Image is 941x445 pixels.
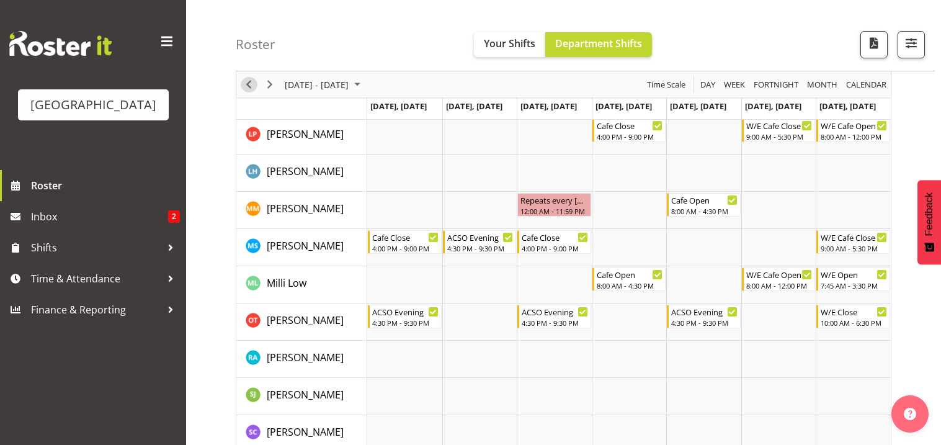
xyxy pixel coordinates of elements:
[592,267,666,291] div: Milli Low"s event - Cafe Open Begin From Thursday, September 4, 2025 at 8:00:00 AM GMT+12:00 Ends...
[443,230,517,254] div: Maddison Schultz"s event - ACSO Evening Begin From Tuesday, September 2, 2025 at 4:30:00 PM GMT+1...
[667,305,741,328] div: Olivia Thompson"s event - ACSO Evening Begin From Friday, September 5, 2025 at 4:30:00 PM GMT+12:...
[267,201,344,216] a: [PERSON_NAME]
[816,305,890,328] div: Olivia Thompson"s event - W/E Close Begin From Sunday, September 7, 2025 at 10:00:00 AM GMT+12:00...
[267,313,344,328] a: [PERSON_NAME]
[236,378,367,415] td: Samara Johnston resource
[267,239,344,253] span: [PERSON_NAME]
[236,117,367,155] td: Luca Pudda resource
[267,351,344,364] span: [PERSON_NAME]
[746,268,813,281] div: W/E Cafe Open
[816,119,890,142] div: Luca Pudda"s event - W/E Cafe Open Begin From Sunday, September 7, 2025 at 8:00:00 AM GMT+12:00 E...
[520,101,577,112] span: [DATE], [DATE]
[267,350,344,365] a: [PERSON_NAME]
[267,425,344,439] span: [PERSON_NAME]
[821,305,887,318] div: W/E Close
[446,101,502,112] span: [DATE], [DATE]
[597,132,663,142] div: 4:00 PM - 9:00 PM
[645,77,688,92] button: Time Scale
[844,77,889,92] button: Month
[267,164,344,179] a: [PERSON_NAME]
[520,206,588,216] div: 12:00 AM - 11:59 PM
[283,77,366,92] button: September 01 - 07, 2025
[667,193,741,217] div: Maddison Mason-Pine"s event - Cafe Open Begin From Friday, September 5, 2025 at 8:00:00 AM GMT+12...
[821,119,887,132] div: W/E Cafe Open
[447,231,514,243] div: ACSO Evening
[522,305,588,318] div: ACSO Evening
[845,77,888,92] span: calendar
[267,127,344,142] a: [PERSON_NAME]
[236,192,367,229] td: Maddison Mason-Pine resource
[522,318,588,328] div: 4:30 PM - 9:30 PM
[372,305,439,318] div: ACSO Evening
[372,243,439,253] div: 4:00 PM - 9:00 PM
[860,31,888,58] button: Download a PDF of the roster according to the set date range.
[699,77,716,92] span: Day
[368,230,442,254] div: Maddison Schultz"s event - Cafe Close Begin From Monday, September 1, 2025 at 4:00:00 PM GMT+12:0...
[267,388,344,402] span: [PERSON_NAME]
[372,231,439,243] div: Cafe Close
[236,266,367,303] td: Milli Low resource
[31,269,161,288] span: Time & Attendance
[267,238,344,253] a: [PERSON_NAME]
[267,202,344,215] span: [PERSON_NAME]
[646,77,687,92] span: Time Scale
[671,305,738,318] div: ACSO Evening
[522,231,588,243] div: Cafe Close
[671,318,738,328] div: 4:30 PM - 9:30 PM
[752,77,800,92] span: Fortnight
[816,230,890,254] div: Maddison Schultz"s event - W/E Cafe Close Begin From Sunday, September 7, 2025 at 9:00:00 AM GMT+...
[520,194,588,206] div: Repeats every [DATE] - [PERSON_NAME]
[267,276,306,290] span: Milli Low
[267,164,344,178] span: [PERSON_NAME]
[484,37,535,50] span: Your Shifts
[522,243,588,253] div: 4:00 PM - 9:00 PM
[368,305,442,328] div: Olivia Thompson"s event - ACSO Evening Begin From Monday, September 1, 2025 at 4:30:00 PM GMT+12:...
[698,77,718,92] button: Timeline Day
[898,31,925,58] button: Filter Shifts
[31,207,168,226] span: Inbox
[821,132,887,142] div: 8:00 AM - 12:00 PM
[746,281,813,290] div: 8:00 AM - 12:00 PM
[723,77,746,92] span: Week
[259,71,280,97] div: Next
[236,37,275,52] h4: Roster
[595,101,652,112] span: [DATE], [DATE]
[31,238,161,257] span: Shifts
[742,267,816,291] div: Milli Low"s event - W/E Cafe Open Begin From Saturday, September 6, 2025 at 8:00:00 AM GMT+12:00 ...
[517,305,591,328] div: Olivia Thompson"s event - ACSO Evening Begin From Wednesday, September 3, 2025 at 4:30:00 PM GMT+...
[821,268,887,281] div: W/E Open
[806,77,839,92] span: Month
[670,101,726,112] span: [DATE], [DATE]
[447,243,514,253] div: 4:30 PM - 9:30 PM
[816,267,890,291] div: Milli Low"s event - W/E Open Begin From Sunday, September 7, 2025 at 7:45:00 AM GMT+12:00 Ends At...
[474,32,545,57] button: Your Shifts
[592,119,666,142] div: Luca Pudda"s event - Cafe Close Begin From Thursday, September 4, 2025 at 4:00:00 PM GMT+12:00 En...
[236,155,367,192] td: Lynley Hamlin resource
[238,71,259,97] div: Previous
[31,176,180,195] span: Roster
[9,31,112,56] img: Rosterit website logo
[30,96,156,114] div: [GEOGRAPHIC_DATA]
[821,281,887,290] div: 7:45 AM - 3:30 PM
[168,210,180,223] span: 2
[746,132,813,142] div: 9:00 AM - 5:30 PM
[370,101,427,112] span: [DATE], [DATE]
[267,425,344,439] a: [PERSON_NAME]
[745,101,801,112] span: [DATE], [DATE]
[904,408,916,420] img: help-xxl-2.png
[805,77,840,92] button: Timeline Month
[555,37,642,50] span: Department Shifts
[671,206,738,216] div: 8:00 AM - 4:30 PM
[597,119,663,132] div: Cafe Close
[821,243,887,253] div: 9:00 AM - 5:30 PM
[746,119,813,132] div: W/E Cafe Close
[597,268,663,281] div: Cafe Open
[545,32,652,57] button: Department Shifts
[821,318,887,328] div: 10:00 AM - 6:30 PM
[236,341,367,378] td: Rey Arnuco resource
[671,194,738,206] div: Cafe Open
[517,193,591,217] div: Maddison Mason-Pine"s event - Repeats every wednesday - Maddison Mason-Pine Begin From Wednesday,...
[267,276,306,290] a: Milli Low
